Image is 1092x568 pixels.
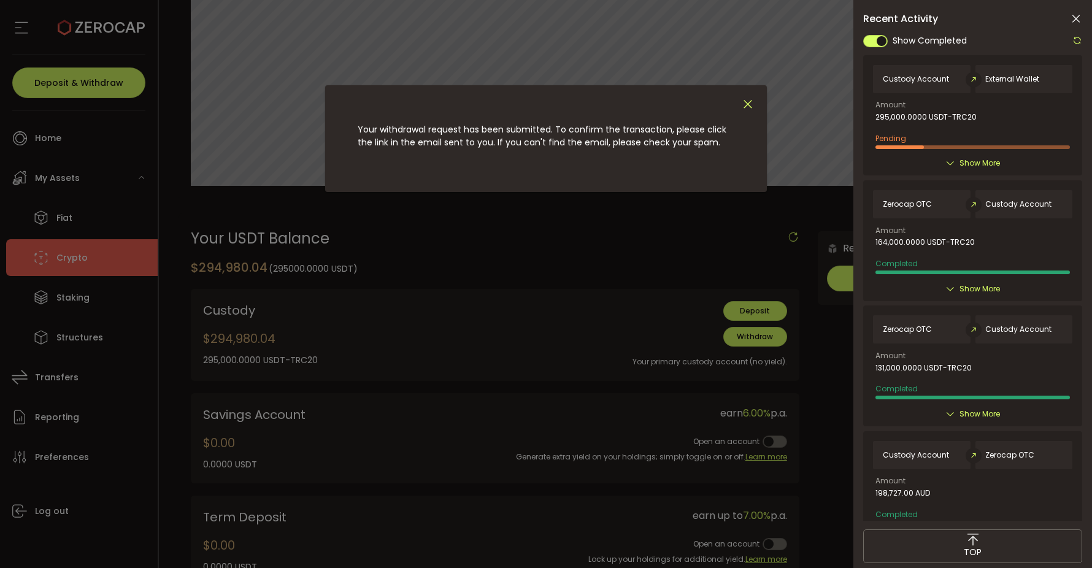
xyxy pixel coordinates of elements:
span: Completed [875,509,918,520]
span: Custody Account [883,75,949,83]
span: Show More [959,157,1000,169]
span: Amount [875,352,906,359]
span: 131,000.0000 USDT-TRC20 [875,364,972,372]
span: Show More [959,408,1000,420]
iframe: Chat Widget [1031,509,1092,568]
span: Completed [875,383,918,394]
span: Amount [875,101,906,109]
span: Custody Account [985,325,1052,334]
span: Pending [875,133,906,144]
span: Amount [875,227,906,234]
span: TOP [964,546,982,559]
span: Amount [875,477,906,485]
span: Zerocap OTC [883,325,932,334]
span: Zerocap OTC [985,451,1034,459]
span: Your withdrawal request has been submitted. To confirm the transaction, please click the link in ... [358,123,726,148]
span: Recent Activity [863,14,938,24]
span: 198,727.00 AUD [875,489,930,497]
div: dialog [325,85,767,192]
span: Custody Account [883,451,949,459]
span: External Wallet [985,75,1039,83]
span: Show Completed [893,34,967,47]
span: 295,000.0000 USDT-TRC20 [875,113,977,121]
span: 164,000.0000 USDT-TRC20 [875,238,975,247]
span: Show More [959,283,1000,295]
span: Zerocap OTC [883,200,932,209]
span: Custody Account [985,200,1052,209]
button: Close [741,98,755,112]
span: Completed [875,258,918,269]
